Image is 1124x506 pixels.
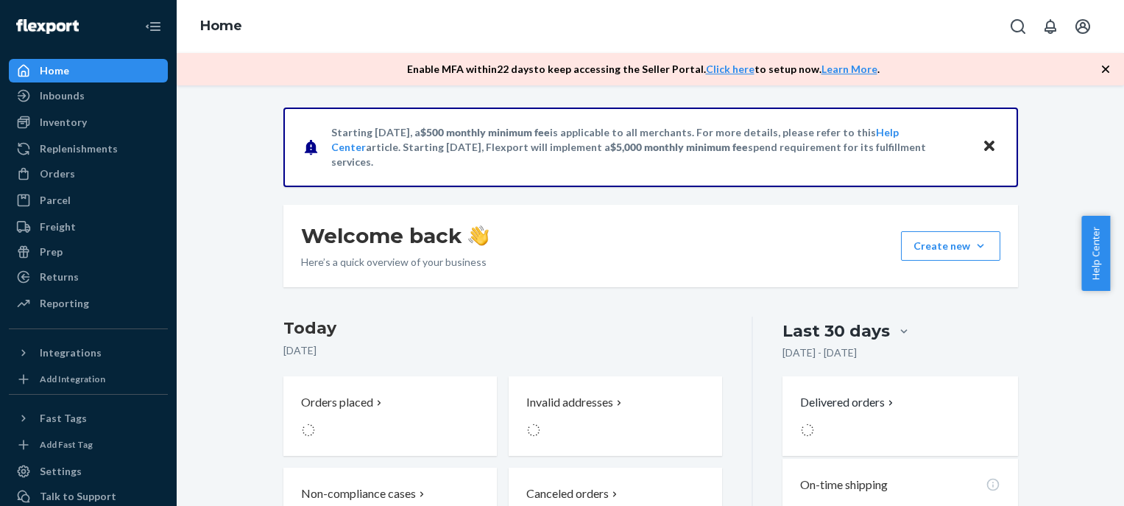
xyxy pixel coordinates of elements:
button: Orders placed [283,376,497,456]
a: Inventory [9,110,168,134]
p: [DATE] [283,343,723,358]
a: Replenishments [9,137,168,161]
div: Add Integration [40,373,105,385]
a: Parcel [9,189,168,212]
button: Integrations [9,341,168,365]
img: hand-wave emoji [468,225,489,246]
p: Orders placed [301,394,373,411]
p: Invalid addresses [526,394,613,411]
span: $500 monthly minimum fee [420,126,550,138]
p: Non-compliance cases [301,485,416,502]
div: Fast Tags [40,411,87,426]
div: Inbounds [40,88,85,103]
h3: Today [283,317,723,340]
div: Returns [40,270,79,284]
p: Starting [DATE], a is applicable to all merchants. For more details, please refer to this article... [331,125,968,169]
a: Returns [9,265,168,289]
div: Add Fast Tag [40,438,93,451]
button: Open Search Box [1003,12,1033,41]
button: Help Center [1081,216,1110,291]
button: Fast Tags [9,407,168,430]
a: Inbounds [9,84,168,108]
p: [DATE] - [DATE] [782,345,857,360]
div: Settings [40,464,82,479]
span: $5,000 monthly minimum fee [610,141,748,153]
a: Freight [9,215,168,239]
a: Home [9,59,168,82]
div: Replenishments [40,141,118,156]
div: Inventory [40,115,87,130]
div: Integrations [40,345,102,360]
a: Add Integration [9,370,168,388]
div: Parcel [40,193,71,208]
div: Prep [40,245,63,259]
div: Orders [40,166,75,181]
a: Reporting [9,292,168,315]
a: Orders [9,162,168,186]
img: Flexport logo [16,19,79,34]
div: Home [40,63,69,78]
button: Open notifications [1036,12,1065,41]
button: Close [980,136,999,158]
a: Add Fast Tag [9,436,168,454]
p: On-time shipping [800,477,888,493]
h1: Welcome back [301,222,489,249]
a: Prep [9,240,168,264]
ol: breadcrumbs [188,5,254,48]
a: Home [200,18,242,34]
p: Canceled orders [526,485,609,502]
p: Enable MFA within 22 days to keep accessing the Seller Portal. to setup now. . [407,62,880,77]
button: Delivered orders [800,394,897,411]
button: Open account menu [1068,12,1098,41]
a: Learn More [821,63,877,75]
div: Talk to Support [40,489,116,504]
button: Create new [901,231,1000,261]
a: Settings [9,460,168,483]
button: Invalid addresses [509,376,722,456]
div: Reporting [40,296,89,311]
div: Last 30 days [782,320,890,342]
p: Here’s a quick overview of your business [301,255,489,270]
button: Close Navigation [138,12,168,41]
div: Freight [40,219,76,234]
a: Click here [706,63,754,75]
